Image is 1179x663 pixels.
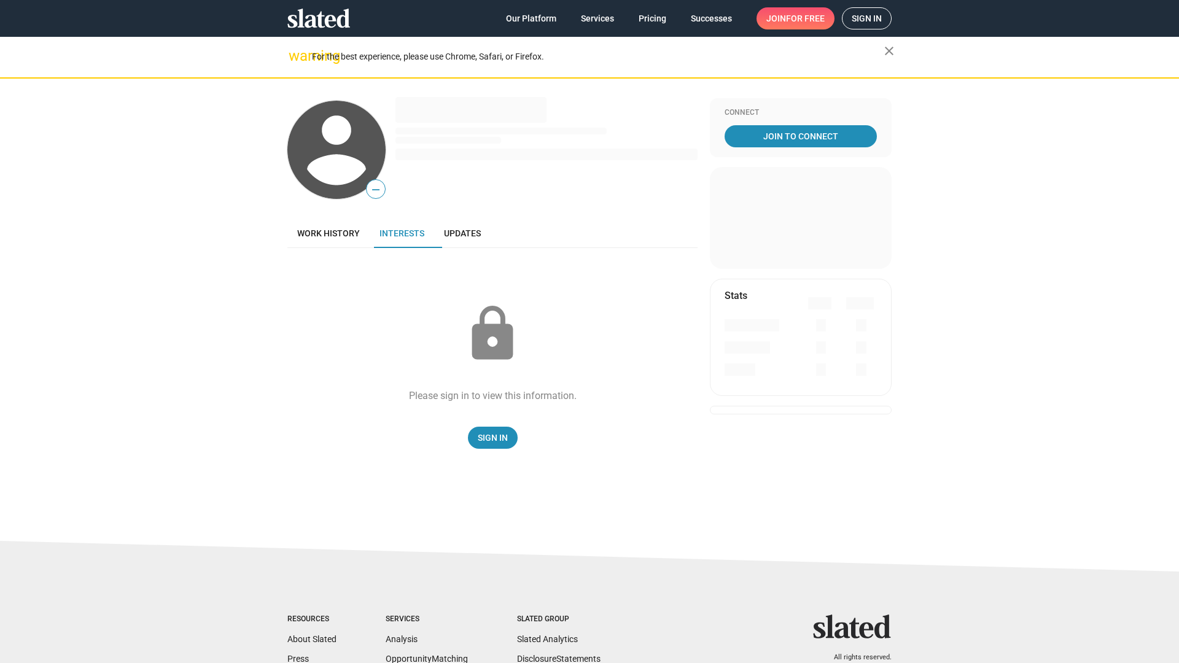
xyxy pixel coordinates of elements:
[581,7,614,29] span: Services
[691,7,732,29] span: Successes
[379,228,424,238] span: Interests
[725,289,747,302] mat-card-title: Stats
[444,228,481,238] span: Updates
[289,48,303,63] mat-icon: warning
[786,7,825,29] span: for free
[517,634,578,644] a: Slated Analytics
[297,228,360,238] span: Work history
[727,125,874,147] span: Join To Connect
[517,615,601,624] div: Slated Group
[367,182,385,198] span: —
[287,219,370,248] a: Work history
[842,7,892,29] a: Sign in
[571,7,624,29] a: Services
[478,427,508,449] span: Sign In
[386,634,418,644] a: Analysis
[681,7,742,29] a: Successes
[370,219,434,248] a: Interests
[639,7,666,29] span: Pricing
[725,108,877,118] div: Connect
[506,7,556,29] span: Our Platform
[882,44,897,58] mat-icon: close
[287,634,337,644] a: About Slated
[766,7,825,29] span: Join
[757,7,835,29] a: Joinfor free
[287,615,337,624] div: Resources
[496,7,566,29] a: Our Platform
[468,427,518,449] a: Sign In
[434,219,491,248] a: Updates
[725,125,877,147] a: Join To Connect
[312,48,884,65] div: For the best experience, please use Chrome, Safari, or Firefox.
[629,7,676,29] a: Pricing
[386,615,468,624] div: Services
[852,8,882,29] span: Sign in
[462,303,523,365] mat-icon: lock
[409,389,577,402] div: Please sign in to view this information.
